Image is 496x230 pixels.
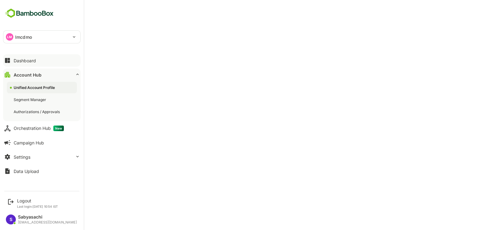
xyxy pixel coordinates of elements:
[53,126,64,131] span: New
[14,126,64,131] div: Orchestration Hub
[3,136,81,149] button: Campaign Hub
[3,122,81,135] button: Orchestration HubNew
[3,31,80,43] div: LMlmcdmo
[6,215,16,224] div: S
[14,140,44,145] div: Campaign Hub
[3,165,81,177] button: Data Upload
[6,33,13,41] div: LM
[14,72,42,77] div: Account Hub
[17,198,58,203] div: Logout
[14,97,47,102] div: Segment Manager
[14,154,30,160] div: Settings
[14,169,39,174] div: Data Upload
[14,109,61,114] div: Authorizations / Approvals
[17,205,58,208] p: Last login: [DATE] 10:54 IST
[3,54,81,67] button: Dashboard
[3,69,81,81] button: Account Hub
[18,215,77,220] div: Sabyasachi
[18,220,77,224] div: [EMAIL_ADDRESS][DOMAIN_NAME]
[14,85,56,90] div: Unified Account Profile
[15,34,32,40] p: lmcdmo
[3,151,81,163] button: Settings
[3,7,55,19] img: BambooboxFullLogoMark.5f36c76dfaba33ec1ec1367b70bb1252.svg
[14,58,36,63] div: Dashboard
